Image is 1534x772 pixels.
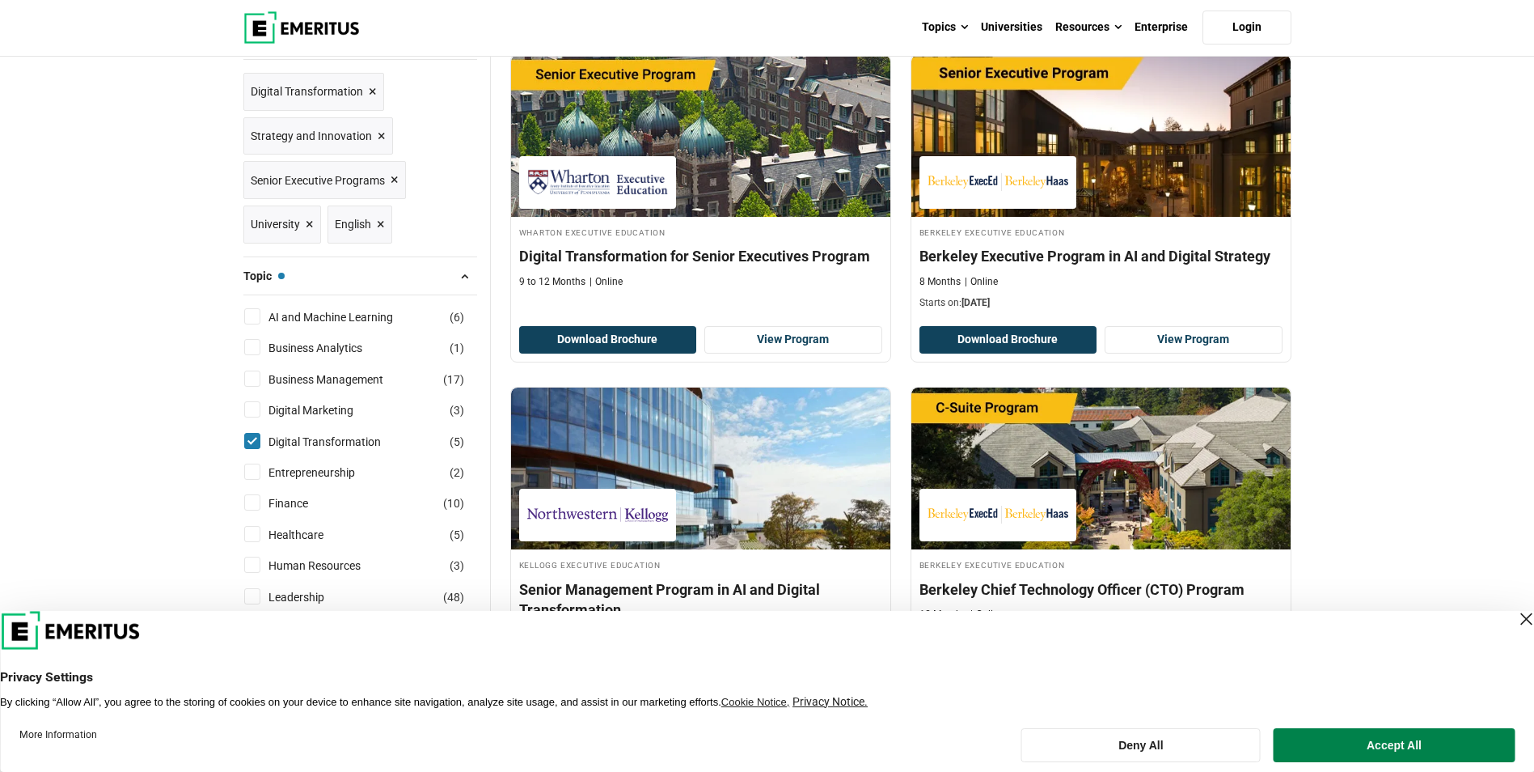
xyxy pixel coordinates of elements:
[447,373,460,386] span: 17
[251,83,363,100] span: Digital Transformation
[519,579,882,620] h4: Senior Management Program in AI and Digital Transformation
[454,466,460,479] span: 2
[268,494,340,512] a: Finance
[928,497,1068,533] img: Berkeley Executive Education
[447,497,460,510] span: 10
[450,557,464,575] span: ( )
[450,464,464,481] span: ( )
[911,55,1291,217] img: Berkeley Executive Program in AI and Digital Strategy | Online Digital Transformation Course
[268,401,386,419] a: Digital Marketing
[454,404,460,417] span: 3
[306,213,314,236] span: ×
[519,225,882,239] h4: Wharton Executive Education
[268,308,425,326] a: AI and Machine Learning
[377,213,385,236] span: ×
[450,401,464,419] span: ( )
[391,168,399,192] span: ×
[1202,11,1291,45] a: Login
[335,215,371,233] span: English
[511,388,890,549] img: Senior Management Program in AI and Digital Transformation | Online Digital Transformation Course
[919,246,1283,266] h4: Berkeley Executive Program in AI and Digital Strategy
[454,341,460,354] span: 1
[243,117,393,155] a: Strategy and Innovation ×
[511,388,890,672] a: Digital Transformation Course by Kellogg Executive Education - December 8, 2025 Kellogg Executive...
[268,339,395,357] a: Business Analytics
[965,275,998,289] p: Online
[450,339,464,357] span: ( )
[443,588,464,606] span: ( )
[243,267,285,285] span: Topic
[369,80,377,104] span: ×
[919,326,1097,354] button: Download Brochure
[454,559,460,572] span: 3
[919,579,1283,600] h4: Berkeley Chief Technology Officer (CTO) Program
[243,264,477,288] button: Topic
[378,125,386,148] span: ×
[251,215,300,233] span: University
[450,308,464,326] span: ( )
[527,497,668,533] img: Kellogg Executive Education
[251,172,385,189] span: Senior Executive Programs
[447,591,460,604] span: 48
[961,297,990,308] span: [DATE]
[704,326,882,354] a: View Program
[911,55,1291,319] a: Digital Transformation Course by Berkeley Executive Education - October 23, 2025 Berkeley Executi...
[268,433,413,451] a: Digital Transformation
[970,608,1004,621] p: Online
[251,127,372,145] span: Strategy and Innovation
[268,464,387,481] a: Entrepreneurship
[328,206,392,244] a: English ×
[519,326,697,354] button: Download Brochure
[443,371,464,388] span: ( )
[450,433,464,451] span: ( )
[450,526,464,544] span: ( )
[919,608,966,621] p: 12 Months
[919,275,961,289] p: 8 Months
[443,494,464,512] span: ( )
[268,557,393,575] a: Human Resources
[511,55,890,297] a: Digital Transformation Course by Wharton Executive Education - Wharton Executive Education Wharto...
[243,206,321,244] a: University ×
[454,311,460,324] span: 6
[243,161,406,199] a: Senior Executive Programs ×
[911,388,1291,651] a: Digital Transformation Course by Berkeley Executive Education - December 15, 2025 Berkeley Execut...
[268,526,356,544] a: Healthcare
[911,388,1291,549] img: Berkeley Chief Technology Officer (CTO) Program | Online Digital Transformation Course
[919,558,1283,571] h4: Berkeley Executive Education
[511,55,890,217] img: Digital Transformation for Senior Executives Program | Online Digital Transformation Course
[519,275,585,289] p: 9 to 12 Months
[919,225,1283,239] h4: Berkeley Executive Education
[243,73,384,111] a: Digital Transformation ×
[1105,326,1283,354] a: View Program
[928,164,1068,201] img: Berkeley Executive Education
[268,371,416,388] a: Business Management
[519,558,882,571] h4: Kellogg Executive Education
[919,296,1283,310] p: Starts on:
[527,164,668,201] img: Wharton Executive Education
[519,246,882,266] h4: Digital Transformation for Senior Executives Program
[454,528,460,541] span: 5
[454,435,460,448] span: 5
[590,275,623,289] p: Online
[268,588,357,606] a: Leadership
